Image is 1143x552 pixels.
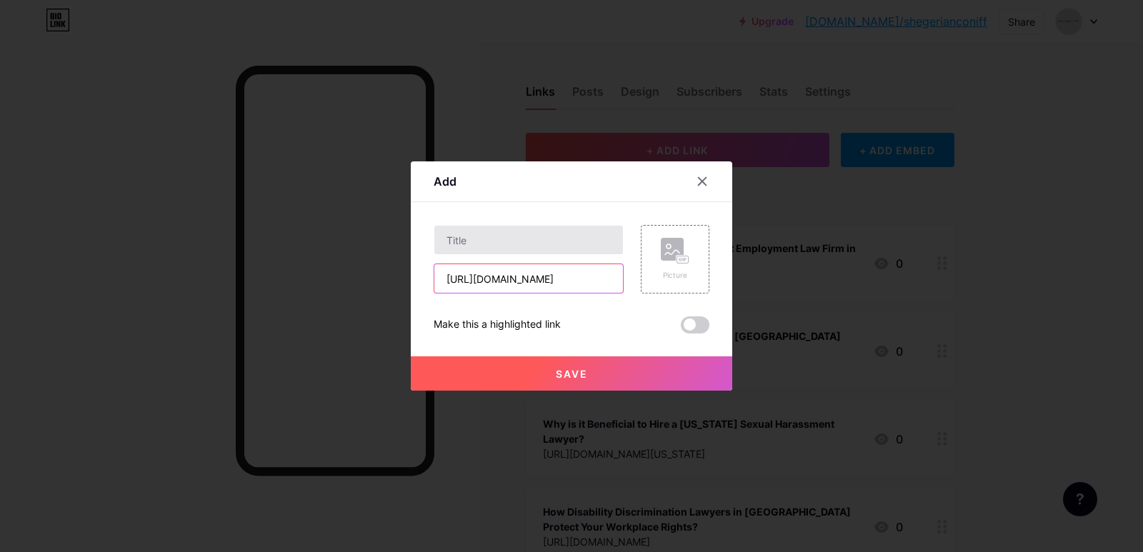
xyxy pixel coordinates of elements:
input: URL [434,264,623,293]
span: Save [556,368,588,380]
div: Picture [661,270,689,281]
div: Make this a highlighted link [434,316,561,333]
div: Add [434,173,456,190]
input: Title [434,226,623,254]
button: Save [411,356,732,391]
